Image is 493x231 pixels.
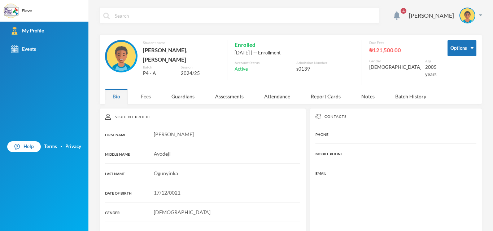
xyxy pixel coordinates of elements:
a: Privacy [65,143,81,150]
div: Age [425,58,437,64]
input: Search [114,8,375,24]
span: 4 [401,8,406,14]
div: 2024/25 [181,70,219,77]
span: PHONE [315,132,328,137]
span: Active [235,66,248,73]
div: [DATE] | -- Enrollment [235,49,354,57]
div: Due Fees [369,40,437,45]
div: Gender [369,58,422,64]
img: logo [4,4,18,18]
div: My Profile [11,27,44,35]
div: s0139 [296,66,354,73]
div: Batch History [388,89,434,104]
div: [DEMOGRAPHIC_DATA] [369,64,422,71]
span: 17/12/0021 [154,190,180,196]
button: Options [448,40,476,56]
span: Ogunyinka [154,170,178,176]
a: Terms [44,143,57,150]
span: EMAIL [315,171,326,176]
div: · [61,143,62,150]
div: Assessments [208,89,251,104]
div: Fees [133,89,158,104]
span: [DEMOGRAPHIC_DATA] [154,209,210,215]
div: 2005 years [425,64,437,78]
span: Enrolled [235,40,256,49]
div: Bio [105,89,128,104]
div: Contacts [315,114,476,119]
div: Notes [354,89,382,104]
div: Admission Number [296,60,354,66]
a: Help [7,141,41,152]
div: P4 - A [143,70,175,77]
img: STUDENT [107,42,136,71]
div: Student name [143,40,220,45]
div: Events [11,45,36,53]
div: ₦121,500.00 [369,45,437,55]
div: Report Cards [303,89,348,104]
div: Student Profile [105,114,300,120]
img: STUDENT [460,8,475,23]
div: Batch [143,65,175,70]
span: Ayodeji [154,151,171,157]
div: Guardians [164,89,202,104]
div: Account Status [235,60,293,66]
div: [PERSON_NAME], [PERSON_NAME] [143,45,220,65]
div: Session [181,65,219,70]
span: MOBILE PHONE [315,152,343,156]
div: Attendance [257,89,298,104]
img: search [103,13,110,19]
span: [PERSON_NAME] [154,131,194,137]
div: [PERSON_NAME] [409,11,454,20]
div: Eleve [22,8,32,14]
